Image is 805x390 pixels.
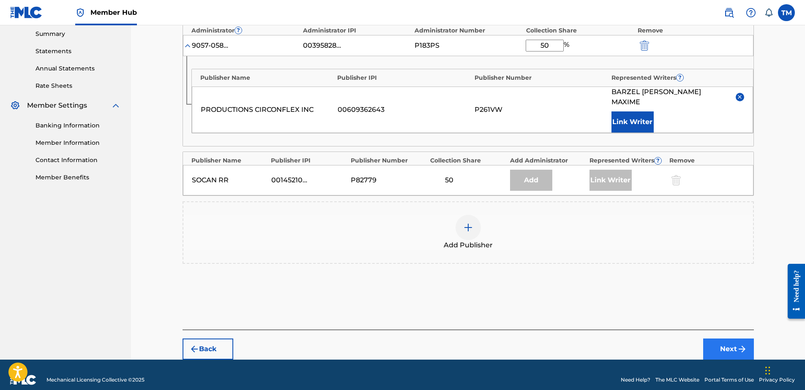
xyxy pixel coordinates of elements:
iframe: Chat Widget [763,349,805,390]
button: Next [703,339,754,360]
a: Banking Information [35,121,121,130]
div: Remove [669,156,745,165]
div: Add Administrator [510,156,586,165]
div: Collection Share [430,156,506,165]
img: search [724,8,734,18]
a: Public Search [720,4,737,21]
div: Administrator [191,26,299,35]
div: Collection Share [526,26,633,35]
div: Widget de chat [763,349,805,390]
div: P261VW [475,105,607,115]
div: Publisher Number [475,73,608,82]
img: logo [10,375,36,385]
span: Mechanical Licensing Collective © 2025 [46,376,145,384]
div: Help [742,4,759,21]
a: Rate Sheets [35,81,121,90]
div: Publisher Name [191,156,267,165]
span: ? [677,74,683,81]
span: % [564,40,571,51]
div: PRODUCTIONS CIRCONFLEX INC [201,105,333,115]
img: help [746,8,756,18]
span: ? [235,27,242,34]
img: 12a2ab48e56ec057fbd8.svg [640,41,649,51]
img: add [463,222,473,233]
div: 00609362643 [338,105,470,115]
div: Publisher Name [200,73,333,82]
a: Member Information [35,138,121,147]
a: Summary [35,30,121,38]
img: MLC Logo [10,6,43,19]
div: Glisser [765,358,770,383]
iframe: Resource Center [781,257,805,325]
img: 7ee5dd4eb1f8a8e3ef2f.svg [189,344,199,354]
img: expand-cell-toggle [183,41,192,50]
button: Link Writer [611,111,654,133]
span: BARZEL [PERSON_NAME] MAXIME [611,87,729,107]
img: expand [111,100,121,111]
a: Need Help? [621,376,650,384]
a: Privacy Policy [759,376,795,384]
a: Statements [35,47,121,56]
a: The MLC Website [655,376,699,384]
div: Administrator Number [415,26,522,35]
span: Member Hub [90,8,137,17]
div: Notifications [764,8,773,17]
a: Contact Information [35,156,121,165]
a: Member Benefits [35,173,121,182]
div: Represented Writers [589,156,665,165]
div: User Menu [778,4,795,21]
span: Member Settings [27,100,87,111]
div: Administrator IPI [303,26,410,35]
span: ? [655,157,661,164]
div: Publisher IPI [271,156,347,165]
a: Portal Terms of Use [704,376,754,384]
img: Member Settings [10,100,20,111]
a: Annual Statements [35,64,121,73]
div: Publisher Number [351,156,426,165]
div: Publisher IPI [337,73,470,82]
div: Represented Writers [611,73,745,82]
div: Remove [638,26,745,35]
button: Back [183,339,233,360]
img: remove-from-list-button [737,94,743,100]
span: Add Publisher [444,240,493,250]
img: Top Rightsholder [75,8,85,18]
img: f7272a7cc735f4ea7f67.svg [737,344,747,354]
